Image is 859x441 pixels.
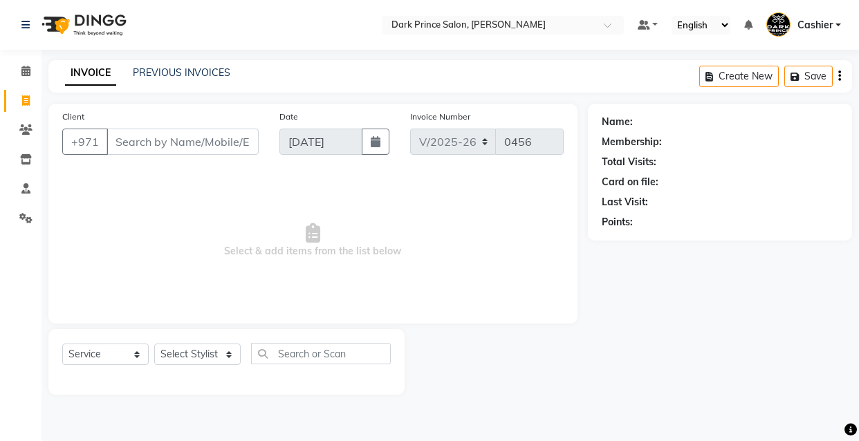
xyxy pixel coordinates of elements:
[797,18,833,32] span: Cashier
[602,195,648,209] div: Last Visit:
[62,129,108,155] button: +971
[699,66,779,87] button: Create New
[602,135,662,149] div: Membership:
[62,111,84,123] label: Client
[784,66,833,87] button: Save
[279,111,298,123] label: Date
[65,61,116,86] a: INVOICE
[107,129,259,155] input: Search by Name/Mobile/Email/Code
[602,215,633,229] div: Points:
[602,155,656,169] div: Total Visits:
[62,171,564,310] span: Select & add items from the list below
[251,343,391,364] input: Search or Scan
[602,175,658,189] div: Card on file:
[133,66,230,79] a: PREVIOUS INVOICES
[410,111,470,123] label: Invoice Number
[35,6,130,44] img: logo
[766,12,791,37] img: Cashier
[602,115,633,129] div: Name:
